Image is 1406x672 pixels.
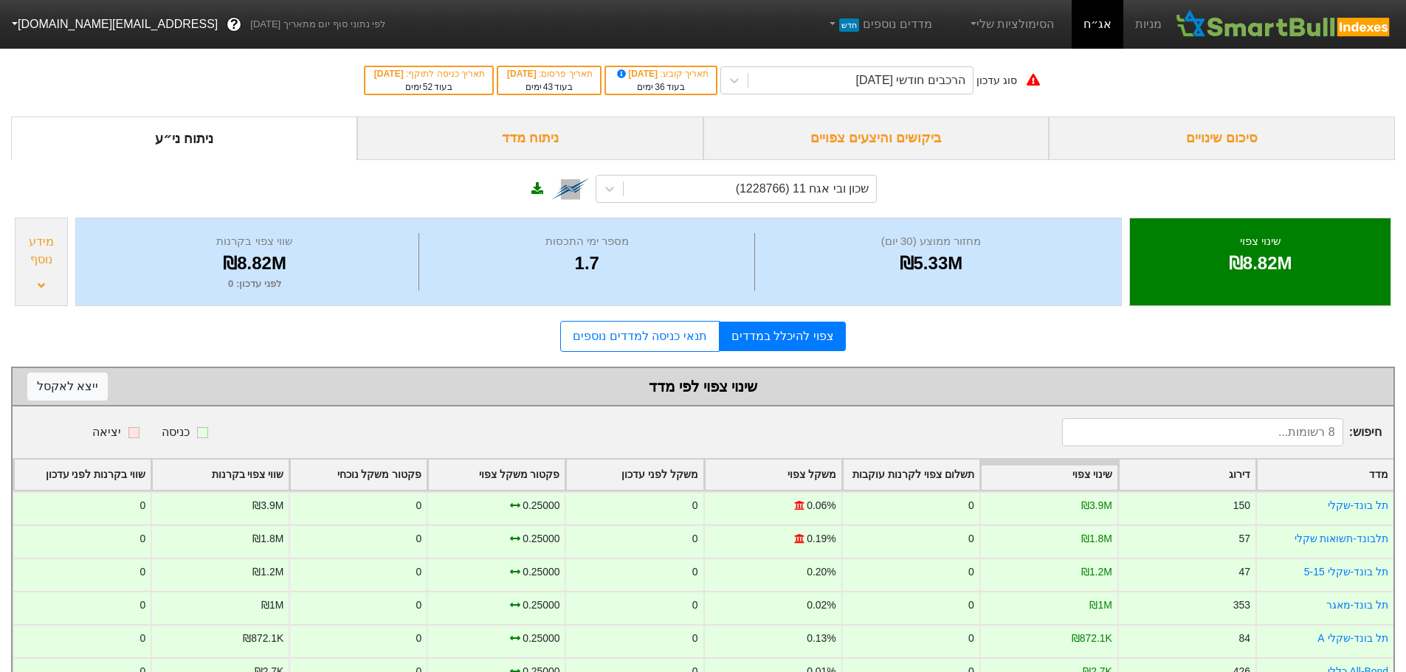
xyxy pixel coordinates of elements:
[1081,498,1112,513] div: ₪3.9M
[1317,632,1388,644] a: תל בונד-שקלי A
[162,423,190,441] div: כניסה
[27,375,1379,398] div: שינוי צפוי לפי מדד
[807,498,835,513] div: 0.06%
[968,531,974,547] div: 0
[843,460,979,490] div: Toggle SortBy
[152,460,289,490] div: Toggle SortBy
[252,531,283,547] div: ₪1.8M
[968,498,974,513] div: 0
[1119,460,1255,490] div: Toggle SortBy
[416,564,422,580] div: 0
[839,18,859,32] span: חדש
[968,631,974,646] div: 0
[736,180,869,198] div: שכון ובי אגח 11 (1228766)
[613,67,709,80] div: תאריך קובע :
[807,531,835,547] div: 0.19%
[1062,418,1382,446] span: חיפוש :
[1238,531,1250,547] div: 57
[1049,117,1395,160] div: סיכום שינויים
[507,69,539,79] span: [DATE]
[1062,418,1343,446] input: 8 רשומות...
[1295,533,1389,544] a: תלבונד-תשואות שקלי
[1328,499,1389,511] a: תל בונד-שקלי
[252,498,283,513] div: ₪3.9M
[261,597,283,613] div: ₪1M
[139,498,145,513] div: 0
[252,564,283,580] div: ₪1.2M
[423,233,751,250] div: מספר ימי התכסות
[506,67,593,80] div: תאריך פרסום :
[976,73,1017,89] div: סוג עדכון
[139,631,145,646] div: 0
[506,80,593,94] div: בעוד ימים
[230,15,238,35] span: ?
[416,597,422,613] div: 0
[1233,498,1250,513] div: 150
[11,117,357,160] div: ניתוח ני״ע
[692,631,698,646] div: 0
[543,82,553,92] span: 43
[523,531,559,547] div: 0.25000
[94,277,415,291] div: לפני עדכון : 0
[416,498,422,513] div: 0
[566,460,703,490] div: Toggle SortBy
[92,423,121,441] div: יציאה
[1089,597,1112,613] div: ₪1M
[1081,531,1112,547] div: ₪1.8M
[692,564,698,580] div: 0
[655,82,664,92] span: 36
[139,564,145,580] div: 0
[692,531,698,547] div: 0
[1304,566,1388,578] a: תל בונד-שקלי 5-15
[1072,631,1112,646] div: ₪872.1K
[981,460,1117,490] div: Toggle SortBy
[1148,250,1372,277] div: ₪8.82M
[139,597,145,613] div: 0
[523,597,559,613] div: 0.25000
[523,564,559,580] div: 0.25000
[692,498,698,513] div: 0
[357,117,703,160] div: ניתוח מדד
[1174,10,1394,39] img: SmartBull
[807,631,835,646] div: 0.13%
[423,250,751,277] div: 1.7
[856,72,965,89] div: הרכבים חודשי [DATE]
[968,564,974,580] div: 0
[615,69,661,79] span: [DATE]
[523,498,559,513] div: 0.25000
[1148,233,1372,250] div: שינוי צפוי
[416,631,422,646] div: 0
[27,373,108,401] button: ייצא לאקסל
[759,233,1103,250] div: מחזור ממוצע (30 יום)
[374,69,406,79] span: [DATE]
[290,460,427,490] div: Toggle SortBy
[560,321,719,352] a: תנאי כניסה למדדים נוספים
[551,170,590,208] img: tase link
[1081,564,1112,580] div: ₪1.2M
[759,250,1103,277] div: ₪5.33M
[692,597,698,613] div: 0
[807,564,835,580] div: 0.20%
[373,67,485,80] div: תאריך כניסה לתוקף :
[703,117,1050,160] div: ביקושים והיצעים צפויים
[613,80,709,94] div: בעוד ימים
[1233,597,1250,613] div: 353
[821,10,938,39] a: מדדים נוספיםחדש
[428,460,565,490] div: Toggle SortBy
[523,631,559,646] div: 0.25000
[423,82,433,92] span: 52
[243,631,283,646] div: ₪872.1K
[373,80,485,94] div: בעוד ימים
[968,597,974,613] div: 0
[720,322,846,351] a: צפוי להיכלל במדדים
[1238,631,1250,646] div: 84
[1326,599,1389,611] a: תל בונד-מאגר
[250,17,385,32] span: לפי נתוני סוף יום מתאריך [DATE]
[139,531,145,547] div: 0
[807,597,835,613] div: 0.02%
[14,460,151,490] div: Toggle SortBy
[94,250,415,277] div: ₪8.82M
[1257,460,1393,490] div: Toggle SortBy
[705,460,841,490] div: Toggle SortBy
[94,233,415,250] div: שווי צפוי בקרנות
